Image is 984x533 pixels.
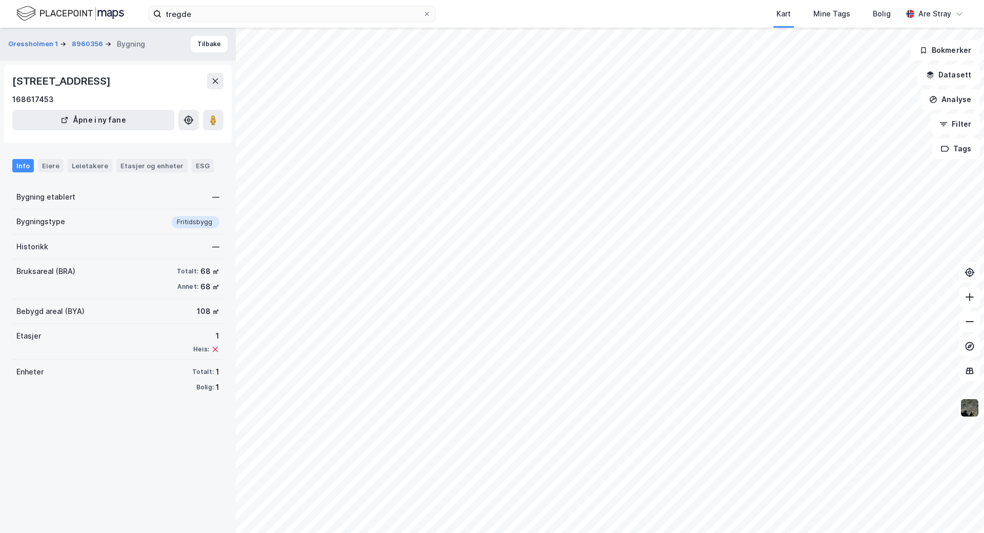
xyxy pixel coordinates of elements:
[161,6,423,22] input: Søk på adresse, matrikkel, gårdeiere, leietakere eller personer
[16,241,48,253] div: Historikk
[196,383,214,391] div: Bolig:
[216,381,219,393] div: 1
[200,281,219,293] div: 68 ㎡
[68,159,112,172] div: Leietakere
[16,191,75,203] div: Bygning etablert
[200,265,219,278] div: 68 ㎡
[16,305,85,318] div: Bebygd areal (BYA)
[191,36,228,52] button: Tilbake
[177,283,198,291] div: Annet:
[192,368,214,376] div: Totalt:
[911,40,980,61] button: Bokmerker
[192,159,214,172] div: ESG
[120,161,183,170] div: Etasjer og enheter
[16,5,124,23] img: logo.f888ab2527a4732fd821a326f86c7f29.svg
[117,38,145,50] div: Bygning
[212,191,219,203] div: —
[12,73,113,89] div: [STREET_ADDRESS]
[193,345,209,353] div: Heis:
[8,39,60,49] button: Gressholmen 1
[933,484,984,533] iframe: Chat Widget
[38,159,64,172] div: Eiere
[193,330,219,342] div: 1
[16,215,65,228] div: Bygningstype
[16,265,75,278] div: Bruksareal (BRA)
[917,65,980,85] button: Datasett
[16,330,41,342] div: Etasjer
[72,39,105,49] button: 8960356
[873,8,891,20] div: Bolig
[918,8,951,20] div: Are Stray
[12,159,34,172] div: Info
[960,398,979,418] img: 9k=
[177,267,198,275] div: Totalt:
[776,8,791,20] div: Kart
[12,93,54,106] div: 168617453
[16,366,44,378] div: Enheter
[216,366,219,378] div: 1
[931,114,980,134] button: Filter
[932,139,980,159] button: Tags
[12,110,174,130] button: Åpne i ny fane
[813,8,850,20] div: Mine Tags
[920,89,980,110] button: Analyse
[197,305,219,318] div: 108 ㎡
[212,241,219,253] div: —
